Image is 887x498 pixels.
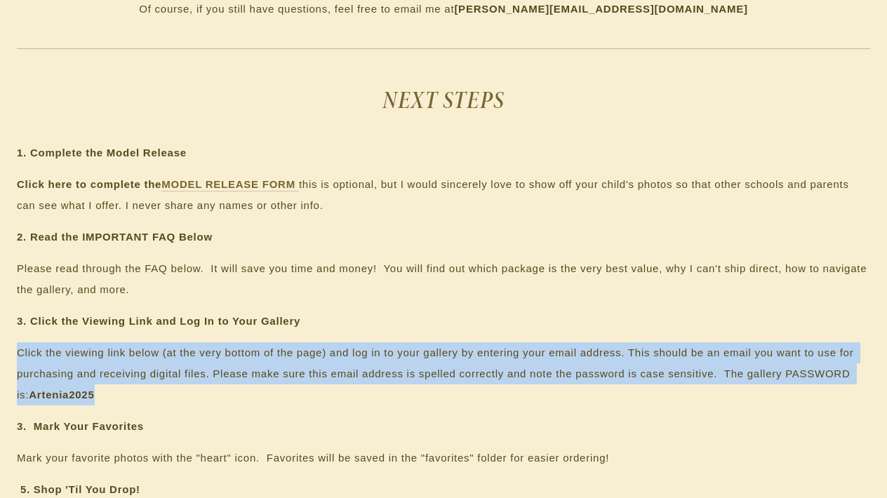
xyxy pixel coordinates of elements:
[17,342,870,405] p: Click the viewing link below (at the very bottom of the page) and log in to your gallery by enter...
[17,178,161,190] strong: Click here to complete the
[17,447,870,469] p: Mark your favorite photos with the "heart" icon. Favorites will be saved in the "favorites" folde...
[30,231,213,243] strong: Read the IMPORTANT FAQ Below
[17,147,187,159] strong: 1. Complete the Model Release
[454,3,747,15] strong: [PERSON_NAME][EMAIL_ADDRESS][DOMAIN_NAME]
[17,315,300,327] strong: 3. Click the Viewing Link and Log In to Your Gallery
[20,483,140,495] strong: 5. Shop 'Til You Drop!
[161,178,295,190] strong: MODEL RELEASE FORM
[17,420,144,432] strong: 3. Mark Your Favorites
[17,174,870,216] p: this is optional, but I would sincerely love to show off your child's photos so that other school...
[17,258,870,300] p: Please read through the FAQ below. It will save you time and money! You will find out which packa...
[17,79,870,121] h2: NEXT STEPS
[161,178,299,191] a: MODEL RELEASE FORM
[17,231,27,243] strong: 2.
[29,389,94,401] strong: Artenia2025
